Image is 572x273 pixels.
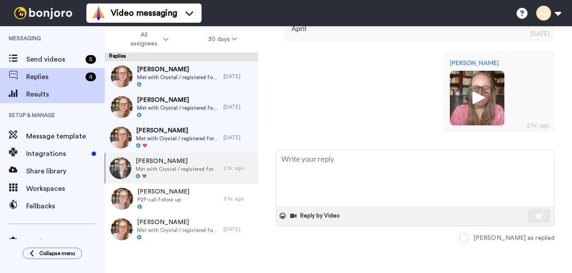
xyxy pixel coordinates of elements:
[111,218,133,240] img: fe010895-97fd-4faa-94f8-ad6b7ffed10a-thumb.jpg
[110,157,131,179] img: 70738913-5371-4b9d-9c25-af9cafe40370-thumb.jpg
[465,86,489,110] img: ic_play_thick.png
[223,104,254,111] div: [DATE]
[39,250,75,257] span: Collapse menu
[105,61,258,92] a: [PERSON_NAME]Met with Crystal / registered for [DATE] Webinar[DATE]
[137,74,219,81] span: Met with Crystal / registered for [DATE] Webinar
[26,89,105,100] span: Results
[527,121,549,130] div: 2 hr. ago
[137,65,219,74] span: [PERSON_NAME]
[105,214,258,245] a: [PERSON_NAME]Met with Crystal / registered for [DATE] Webinar[DATE]
[86,73,96,81] div: 4
[26,131,105,142] span: Message template
[137,218,219,227] span: [PERSON_NAME]
[26,166,105,176] span: Share library
[26,201,105,211] span: Fallbacks
[137,96,219,104] span: [PERSON_NAME]
[137,104,219,111] span: Met with Crystal / registered for [DATE] Webinar
[136,166,219,173] span: Met with Crystal / registered for [DATE] Webinar He also registered for past webinars - [DATE] We...
[136,157,219,166] span: [PERSON_NAME]
[137,196,189,203] span: P2P call follow up
[136,126,219,135] span: [PERSON_NAME]
[26,72,82,82] span: Replies
[137,227,219,234] span: Met with Crystal / registered for [DATE] Webinar
[126,31,161,48] span: All assignees
[534,212,544,219] img: send-white.svg
[10,7,76,19] img: bj-logo-header-white.svg
[26,149,88,159] span: Integrations
[26,236,105,247] span: Settings
[223,195,254,202] div: 3 hr. ago
[223,165,254,172] div: 2 hr. ago
[450,71,504,125] img: c59aec43-bd66-40da-bcc9-4ea22efa79e1-thumb.jpg
[473,234,555,242] div: [PERSON_NAME] as replied
[223,226,254,233] div: [DATE]
[105,122,258,153] a: [PERSON_NAME]Met with Crystal / registered for [DATE] Webinar - she attended past HFTS workshops ...
[105,92,258,122] a: [PERSON_NAME]Met with Crystal / registered for [DATE] Webinar[DATE]
[188,31,257,47] button: 30 days
[106,27,188,52] button: All assignees
[136,135,219,142] span: Met with Crystal / registered for [DATE] Webinar - she attended past HFTS workshops and 3 webinars
[137,187,189,196] span: [PERSON_NAME]
[111,96,133,118] img: 04d5686a-c9bc-45b6-9603-5411e820abd3-thumb.jpg
[110,127,132,149] img: 5e59ab0f-63be-4584-a711-d5e511edaa6c-thumb.jpg
[289,209,343,222] button: Reply by Video
[105,183,258,214] a: [PERSON_NAME]P2P call follow up3 hr. ago
[105,52,258,61] div: Replies
[111,66,133,87] img: 50db76de-8f74-484b-afad-6011904638c0-thumb.jpg
[26,54,82,65] span: Send videos
[223,134,254,141] div: [DATE]
[530,29,549,38] div: [DATE]
[111,188,133,210] img: 2ac25da3-0cbc-460b-8e04-ac74bee88efa-thumb.jpg
[92,6,106,20] img: vm-color.svg
[86,55,96,64] div: 5
[223,73,254,80] div: [DATE]
[105,153,258,183] a: [PERSON_NAME]Met with Crystal / registered for [DATE] Webinar He also registered for past webinar...
[23,248,82,259] button: Collapse menu
[450,59,548,67] div: [PERSON_NAME]
[26,183,105,194] span: Workspaces
[111,7,177,19] span: Video messaging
